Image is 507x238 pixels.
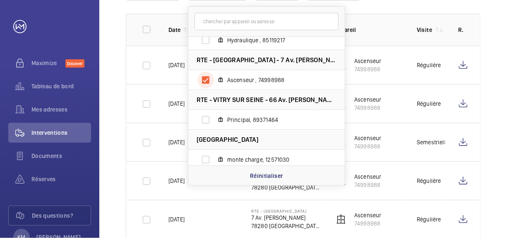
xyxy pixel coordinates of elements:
[334,26,404,34] p: Appareil
[227,116,323,124] span: Principal, 89371464
[336,214,346,224] img: elevator.svg
[168,215,185,223] p: [DATE]
[354,181,382,189] p: 74998988
[417,138,445,146] div: Semestrielle
[354,134,382,142] p: Ascenseur
[168,26,180,34] p: Date
[458,26,464,34] p: Rapport
[354,57,382,65] p: Ascenseur
[32,211,91,220] span: Des questions?
[251,214,321,222] p: 7 Av. [PERSON_NAME]
[417,100,441,108] div: Régulière
[197,135,259,144] span: [GEOGRAPHIC_DATA]
[417,61,441,69] div: Régulière
[354,211,382,219] p: Ascenseur
[31,152,91,160] span: Documents
[227,155,323,164] span: monte charge, 12571030
[250,172,283,180] p: Réinitialiser
[417,26,432,34] p: Visite
[168,100,185,108] p: [DATE]
[251,222,321,230] p: 78280 [GEOGRAPHIC_DATA]
[417,177,441,185] div: Régulière
[168,61,185,69] p: [DATE]
[251,209,321,214] p: RTE - [GEOGRAPHIC_DATA]
[417,215,441,223] div: Régulière
[31,105,91,114] span: Mes adresses
[251,183,321,192] p: 78280 [GEOGRAPHIC_DATA]
[227,76,323,84] span: Ascenseur , 74998988
[354,219,382,228] p: 74998988
[197,56,336,64] span: RTE - [GEOGRAPHIC_DATA] - 7 Av. [PERSON_NAME], 78280 [GEOGRAPHIC_DATA]
[168,177,185,185] p: [DATE]
[354,95,382,104] p: Ascenseur
[31,59,65,67] span: Maximize
[354,172,382,181] p: Ascenseur
[197,95,336,104] span: RTE - VITRY SUR SEINE - 66 Av. [PERSON_NAME], 94200 [GEOGRAPHIC_DATA]
[354,142,382,151] p: 74998988
[354,65,382,73] p: 74998988
[31,82,91,90] span: Tableau de bord
[31,175,91,183] span: Réserves
[227,36,323,44] span: Hydraulique , 85119217
[31,129,91,137] span: Interventions
[65,59,84,68] span: Discover
[168,138,185,146] p: [DATE]
[195,13,339,30] input: Chercher par appareil ou adresse
[354,104,382,112] p: 74998988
